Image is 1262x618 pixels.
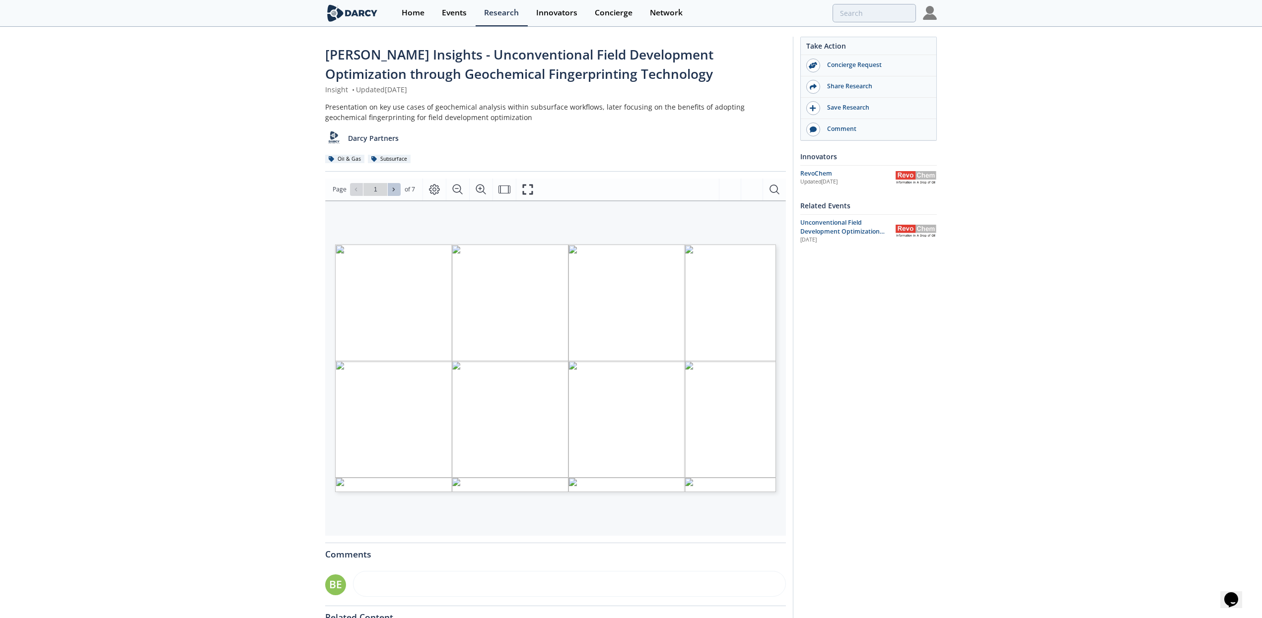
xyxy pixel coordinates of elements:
input: Advanced Search [833,4,916,22]
div: Take Action [801,41,936,55]
div: Home [402,9,424,17]
a: RevoChem Updated[DATE] RevoChem [800,169,937,186]
img: RevoChem [895,171,937,184]
div: Subsurface [368,155,411,164]
div: RevoChem [800,169,895,178]
div: Insight Updated [DATE] [325,84,786,95]
div: Comments [325,543,786,559]
div: Events [442,9,467,17]
span: Unconventional Field Development Optimization through Geochemical Fingerprinting Technology [800,218,885,254]
img: Profile [923,6,937,20]
div: BE [325,574,346,595]
div: Research [484,9,519,17]
span: • [350,85,356,94]
iframe: chat widget [1220,578,1252,608]
img: logo-wide.svg [325,4,379,22]
a: Unconventional Field Development Optimization through Geochemical Fingerprinting Technology [DATE... [800,218,937,245]
img: RevoChem [895,225,937,237]
div: Concierge Request [820,61,931,69]
div: Updated [DATE] [800,178,895,186]
div: Share Research [820,82,931,91]
div: Innovators [536,9,577,17]
div: Comment [820,124,931,133]
div: [DATE] [800,236,888,244]
div: Save Research [820,103,931,112]
div: Network [650,9,683,17]
div: Oil & Gas [325,155,364,164]
p: Darcy Partners [348,133,399,143]
div: Concierge [595,9,632,17]
div: Related Events [800,197,937,214]
span: [PERSON_NAME] Insights - Unconventional Field Development Optimization through Geochemical Finger... [325,46,713,83]
div: Presentation on key use cases of geochemical analysis within subsurface workflows, later focusing... [325,102,786,123]
div: Innovators [800,148,937,165]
